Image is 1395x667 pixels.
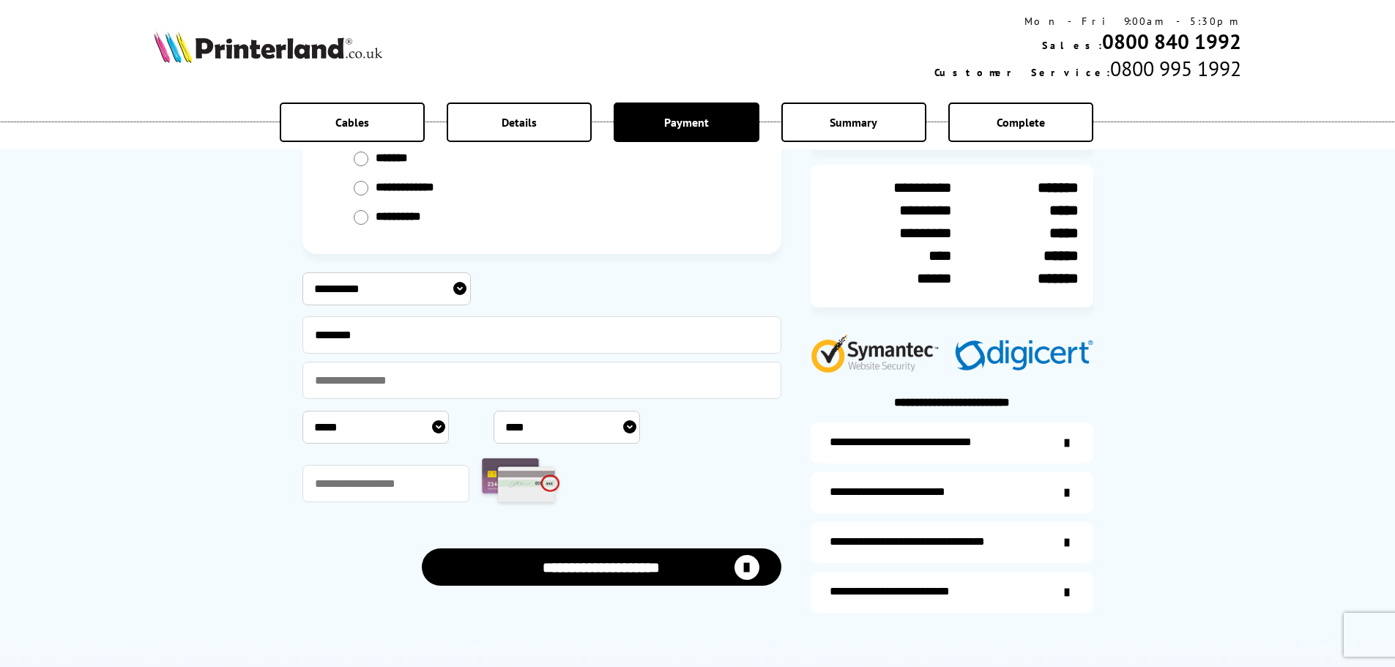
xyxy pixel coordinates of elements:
[934,66,1110,79] span: Customer Service:
[830,115,877,130] span: Summary
[997,115,1045,130] span: Complete
[811,522,1093,563] a: additional-cables
[934,15,1241,28] div: Mon - Fri 9:00am - 5:30pm
[664,115,709,130] span: Payment
[1110,55,1241,82] span: 0800 995 1992
[1042,39,1102,52] span: Sales:
[335,115,369,130] span: Cables
[1102,28,1241,55] a: 0800 840 1992
[154,31,382,63] img: Printerland Logo
[811,572,1093,613] a: secure-website
[502,115,537,130] span: Details
[811,422,1093,463] a: additional-ink
[811,472,1093,513] a: items-arrive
